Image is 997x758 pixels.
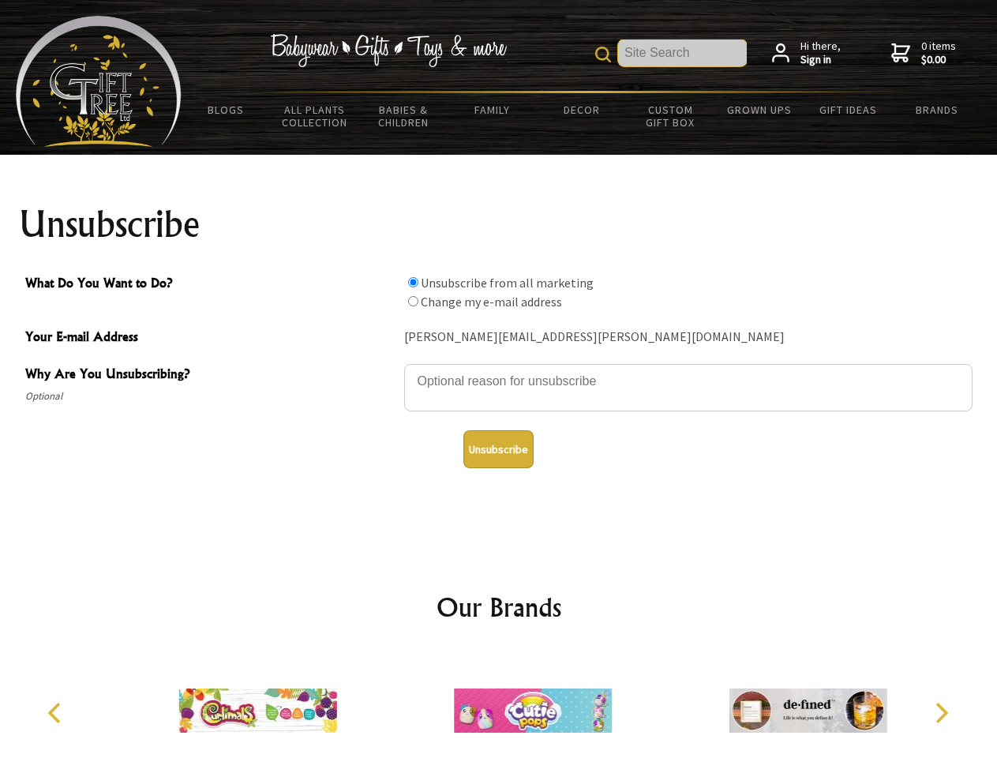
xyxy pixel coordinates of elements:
button: Unsubscribe [463,430,534,468]
a: 0 items$0.00 [891,39,956,67]
input: Site Search [618,39,747,66]
img: product search [595,47,611,62]
textarea: Why Are You Unsubscribing? [404,364,973,411]
input: What Do You Want to Do? [408,296,418,306]
a: Gift Ideas [804,93,893,126]
button: Previous [39,696,74,730]
h2: Our Brands [32,588,966,626]
img: Babyware - Gifts - Toys and more... [16,16,182,147]
span: Your E-mail Address [25,327,396,350]
a: Grown Ups [714,93,804,126]
h1: Unsubscribe [19,205,979,243]
img: Babywear - Gifts - Toys & more [270,34,507,67]
a: BLOGS [182,93,271,126]
input: What Do You Want to Do? [408,277,418,287]
strong: $0.00 [921,53,956,67]
a: Decor [537,93,626,126]
strong: Sign in [800,53,841,67]
span: 0 items [921,39,956,67]
span: Why Are You Unsubscribing? [25,364,396,387]
span: Optional [25,387,396,406]
a: Babies & Children [359,93,448,139]
a: Hi there,Sign in [772,39,841,67]
a: Brands [893,93,982,126]
label: Unsubscribe from all marketing [421,275,594,291]
label: Change my e-mail address [421,294,562,310]
span: Hi there, [800,39,841,67]
a: Family [448,93,538,126]
a: All Plants Collection [271,93,360,139]
div: [PERSON_NAME][EMAIL_ADDRESS][PERSON_NAME][DOMAIN_NAME] [404,325,973,350]
span: What Do You Want to Do? [25,273,396,296]
a: Custom Gift Box [626,93,715,139]
button: Next [924,696,958,730]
